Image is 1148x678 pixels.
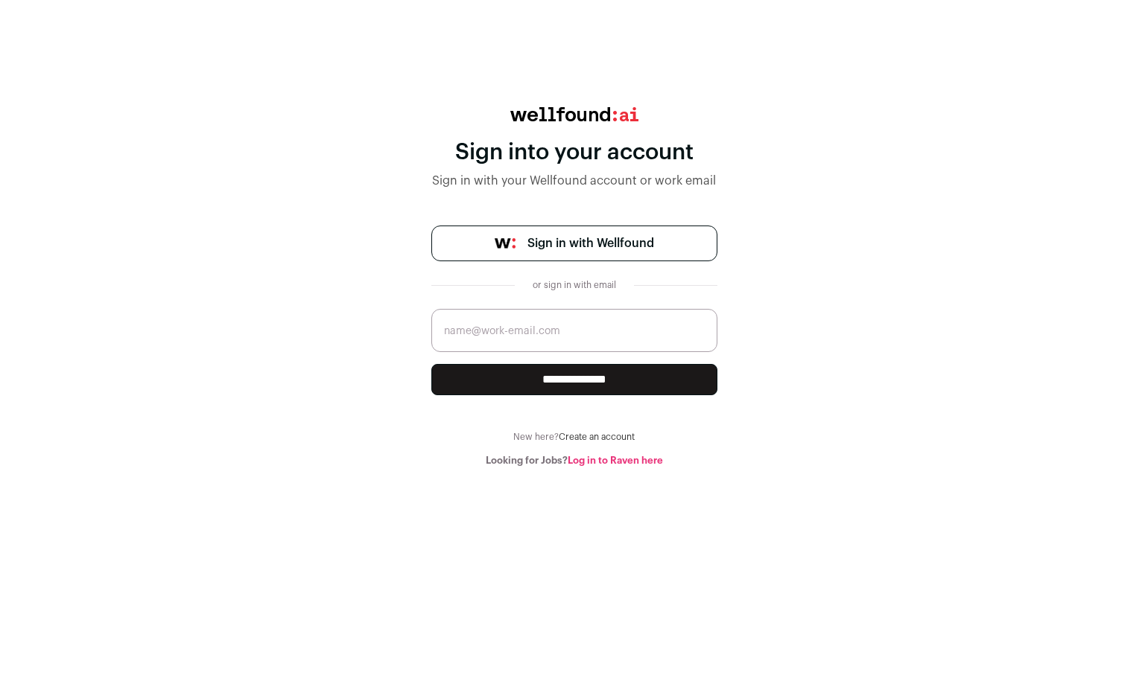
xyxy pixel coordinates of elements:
[431,431,717,443] div: New here?
[431,309,717,352] input: name@work-email.com
[568,455,663,465] a: Log in to Raven here
[431,455,717,467] div: Looking for Jobs?
[431,139,717,166] div: Sign into your account
[510,107,638,121] img: wellfound:ai
[431,172,717,190] div: Sign in with your Wellfound account or work email
[527,279,622,291] div: or sign in with email
[431,226,717,261] a: Sign in with Wellfound
[527,234,654,252] span: Sign in with Wellfound
[559,432,635,441] a: Create an account
[495,238,516,249] img: wellfound-symbol-flush-black-fb3c872781a75f747ccb3a119075da62bfe97bd399995f84a933054e44a575c4.png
